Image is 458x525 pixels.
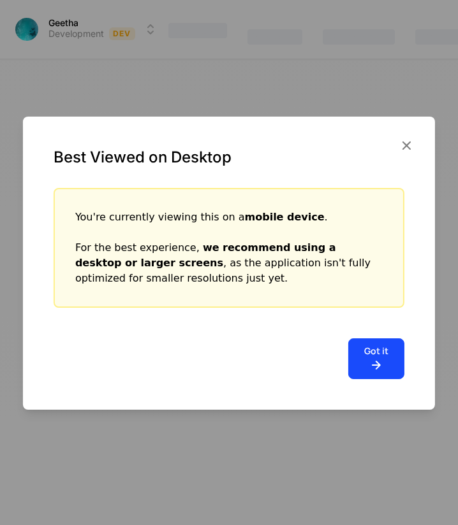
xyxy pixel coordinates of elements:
div: Best Viewed on Desktop [54,147,404,168]
button: Got it [348,338,404,379]
i: arrow-right [364,357,388,373]
strong: we recommend using a desktop or larger screens [75,241,336,269]
strong: mobile device [245,211,325,223]
div: You're currently viewing this on a . For the best experience, , as the application isn't fully op... [75,210,383,286]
